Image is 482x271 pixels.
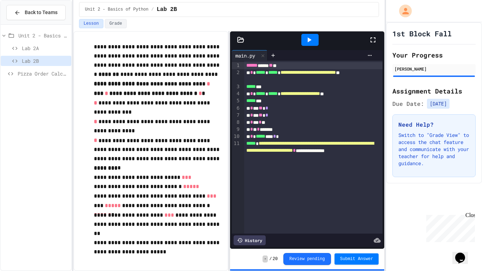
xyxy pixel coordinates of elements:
[392,86,476,96] h2: Assignment Details
[283,253,331,265] button: Review pending
[232,133,241,140] div: 10
[22,57,68,65] span: Lab 2B
[232,90,241,97] div: 4
[269,256,272,262] span: /
[85,7,149,12] span: Unit 2 - Basics of Python
[263,255,268,263] span: -
[427,99,450,109] span: [DATE]
[232,126,241,133] div: 9
[79,19,103,28] button: Lesson
[340,256,373,262] span: Submit Answer
[232,97,241,104] div: 5
[232,119,241,126] div: 8
[151,7,154,12] span: /
[232,62,241,69] div: 1
[232,52,259,59] div: main.py
[398,120,470,129] h3: Need Help?
[3,3,49,45] div: Chat with us now!Close
[398,132,470,167] p: Switch to "Grade View" to access the chat feature and communicate with your teacher for help and ...
[232,140,241,161] div: 11
[22,44,68,52] span: Lab 2A
[392,3,414,19] div: My Account
[232,105,241,112] div: 6
[234,235,266,245] div: History
[273,256,278,262] span: 20
[392,100,424,108] span: Due Date:
[25,9,58,16] span: Back to Teams
[392,29,452,38] h1: 1st Block Fall
[392,50,476,60] h2: Your Progress
[232,112,241,119] div: 7
[452,243,475,264] iframe: chat widget
[157,5,177,14] span: Lab 2B
[18,32,68,39] span: Unit 2 - Basics of Python
[423,212,475,242] iframe: chat widget
[18,70,68,77] span: Pizza Order Calculator
[232,83,241,90] div: 3
[335,253,379,265] button: Submit Answer
[105,19,127,28] button: Grade
[232,69,241,83] div: 2
[394,66,474,72] div: [PERSON_NAME]
[232,50,267,61] div: main.py
[6,5,66,20] button: Back to Teams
